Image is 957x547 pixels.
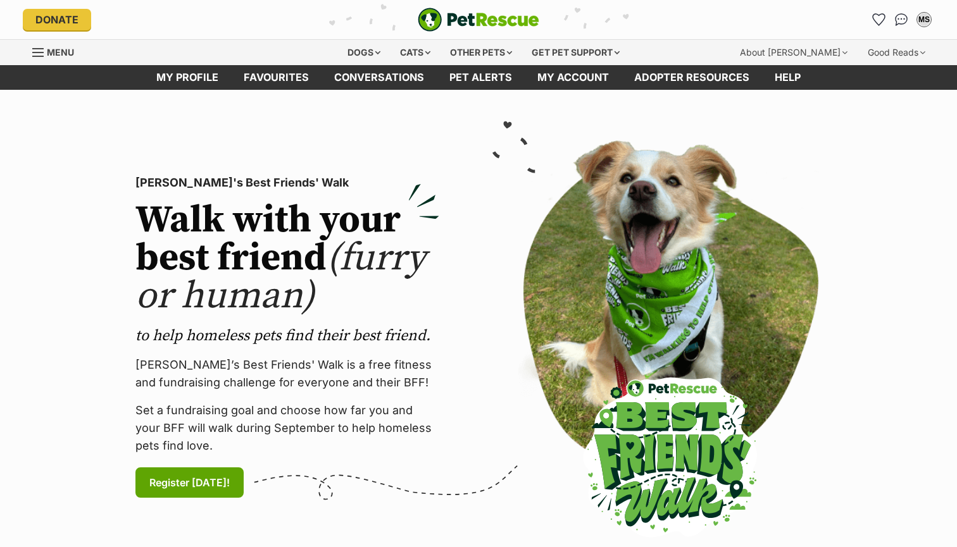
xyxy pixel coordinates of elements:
span: (furry or human) [135,235,426,320]
a: Donate [23,9,91,30]
img: chat-41dd97257d64d25036548639549fe6c8038ab92f7586957e7f3b1b290dea8141.svg [895,13,908,26]
ul: Account quick links [868,9,934,30]
p: [PERSON_NAME]'s Best Friends' Walk [135,174,439,192]
div: Dogs [339,40,389,65]
h2: Walk with your best friend [135,202,439,316]
a: Favourites [231,65,322,90]
img: logo-e224e6f780fb5917bec1dbf3a21bbac754714ae5b6737aabdf751b685950b380.svg [418,8,539,32]
p: Set a fundraising goal and choose how far you and your BFF will walk during September to help hom... [135,402,439,455]
p: to help homeless pets find their best friend. [135,326,439,346]
p: [PERSON_NAME]’s Best Friends' Walk is a free fitness and fundraising challenge for everyone and t... [135,356,439,391]
a: Favourites [868,9,889,30]
a: My account [525,65,622,90]
a: Register [DATE]! [135,467,244,498]
a: Help [762,65,813,90]
span: Menu [47,47,74,58]
a: Menu [32,40,83,63]
a: PetRescue [418,8,539,32]
div: Other pets [441,40,521,65]
div: About [PERSON_NAME] [731,40,856,65]
div: Good Reads [859,40,934,65]
button: My account [914,9,934,30]
div: Get pet support [523,40,629,65]
div: Cats [391,40,439,65]
a: Conversations [891,9,911,30]
a: Adopter resources [622,65,762,90]
a: My profile [144,65,231,90]
span: Register [DATE]! [149,475,230,490]
div: MS [918,13,930,26]
a: Pet alerts [437,65,525,90]
a: conversations [322,65,437,90]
